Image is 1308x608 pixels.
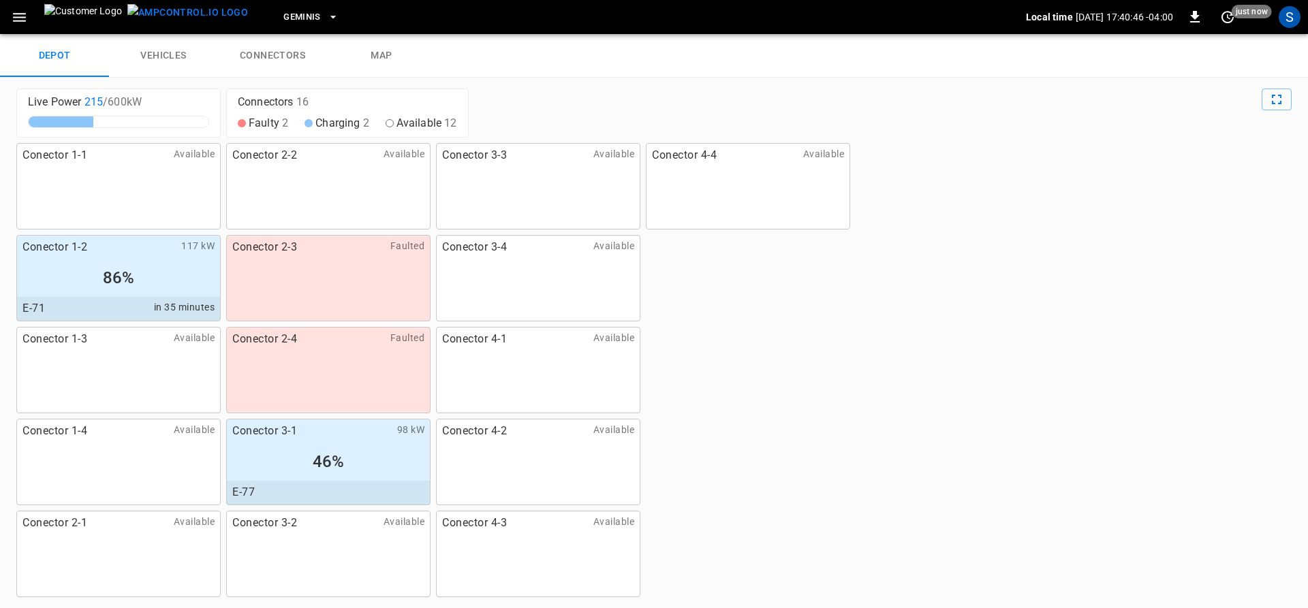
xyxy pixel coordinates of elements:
[593,514,634,532] span: Available
[442,514,507,532] span: Conector 4-3
[22,300,45,318] span: E-71
[444,116,456,129] span: 12
[396,116,457,131] span: Available
[16,143,221,229] a: Conector 1-1Available
[22,146,87,165] span: Conector 1-1
[154,300,215,318] span: in 35 minutes
[646,143,850,229] a: Conector 4-4Available
[16,419,221,505] a: Conector 1-4Available
[436,235,640,321] a: Conector 3-4Available
[1217,6,1239,28] button: set refresh interval
[232,514,297,532] span: Conector 3-2
[249,116,288,131] span: Faulty
[442,330,507,349] span: Conector 4-1
[238,95,457,110] div: Connectors
[442,422,507,441] span: Conector 4-2
[593,422,634,441] span: Available
[226,143,431,229] a: Conector 2-2Available
[593,146,634,165] span: Available
[44,4,122,30] img: Customer Logo
[226,419,431,505] a: Conector 3-198 kW46%E-77
[174,330,215,349] span: Available
[232,483,255,502] span: E-77
[22,238,87,257] span: Conector 1-2
[232,330,297,349] span: Conector 2-4
[16,327,221,413] a: Conector 1-3Available
[593,330,634,349] span: Available
[218,34,327,78] a: connectors
[127,4,248,21] img: ampcontrol.io logo
[226,327,431,413] a: Conector 2-4Faulted
[436,511,640,597] a: Conector 4-3Available
[327,34,436,78] a: map
[436,143,640,229] a: Conector 3-3Available
[28,95,209,110] div: Live Power
[384,514,424,532] span: Available
[226,235,431,321] a: Conector 2-3Faulted
[442,146,507,165] span: Conector 3-3
[442,238,507,257] span: Conector 3-4
[1026,10,1073,24] p: Local time
[84,95,103,108] span: 215
[22,330,87,349] span: Conector 1-3
[315,116,369,131] span: Charging
[174,146,215,165] span: Available
[390,330,424,349] span: Faulted
[17,265,220,291] div: 86%
[226,511,431,597] a: Conector 3-2Available
[283,10,321,25] span: Geminis
[1232,5,1272,18] span: just now
[278,4,344,31] button: Geminis
[103,95,142,108] span: / 600 kW
[652,146,717,165] span: Conector 4-4
[232,422,297,441] span: Conector 3-1
[181,238,215,257] span: 117 kW
[397,422,424,441] span: 98 kW
[296,95,309,108] span: 16
[436,327,640,413] a: Conector 4-1Available
[390,238,424,257] span: Faulted
[22,514,87,532] span: Conector 2-1
[232,238,297,257] span: Conector 2-3
[16,511,221,597] a: Conector 2-1Available
[593,238,634,257] span: Available
[232,146,297,165] span: Conector 2-2
[1076,10,1173,24] p: [DATE] 17:40:46 -04:00
[22,422,87,441] span: Conector 1-4
[174,514,215,532] span: Available
[363,116,369,129] span: 2
[436,419,640,505] a: Conector 4-2Available
[1279,6,1301,28] div: profile-icon
[282,116,288,129] span: 2
[1262,89,1292,110] button: Full Screen
[16,235,221,321] a: Conector 1-2117 kW86%E-71in 35 minutes
[174,422,215,441] span: Available
[109,34,218,78] a: vehicles
[803,146,844,165] span: Available
[384,146,424,165] span: Available
[227,449,430,475] div: 46%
